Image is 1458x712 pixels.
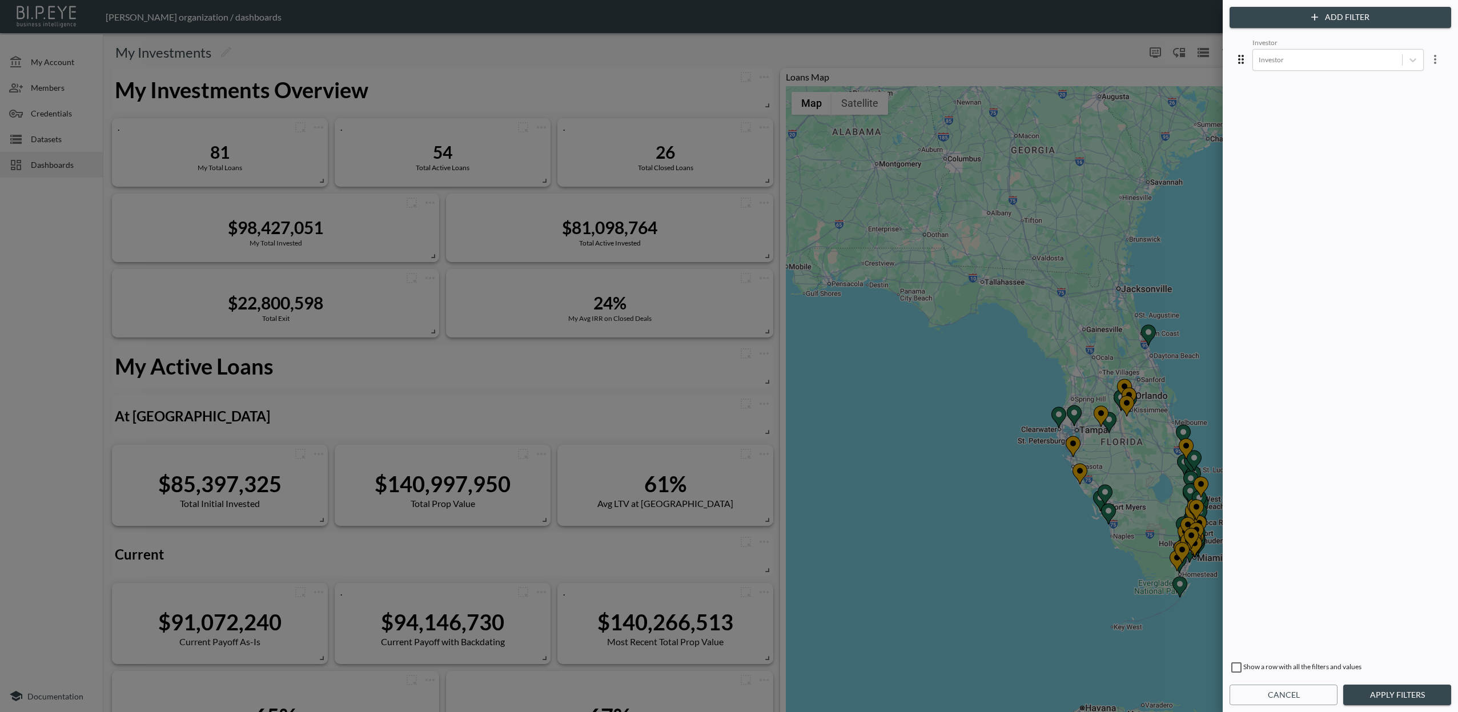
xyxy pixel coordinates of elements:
[1252,38,1424,49] div: Investor
[1230,685,1337,706] button: Cancel
[1343,685,1451,706] button: Apply Filters
[1230,661,1451,679] div: Show a row with all the filters and values
[1230,7,1451,28] button: Add Filter
[1424,48,1447,71] button: more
